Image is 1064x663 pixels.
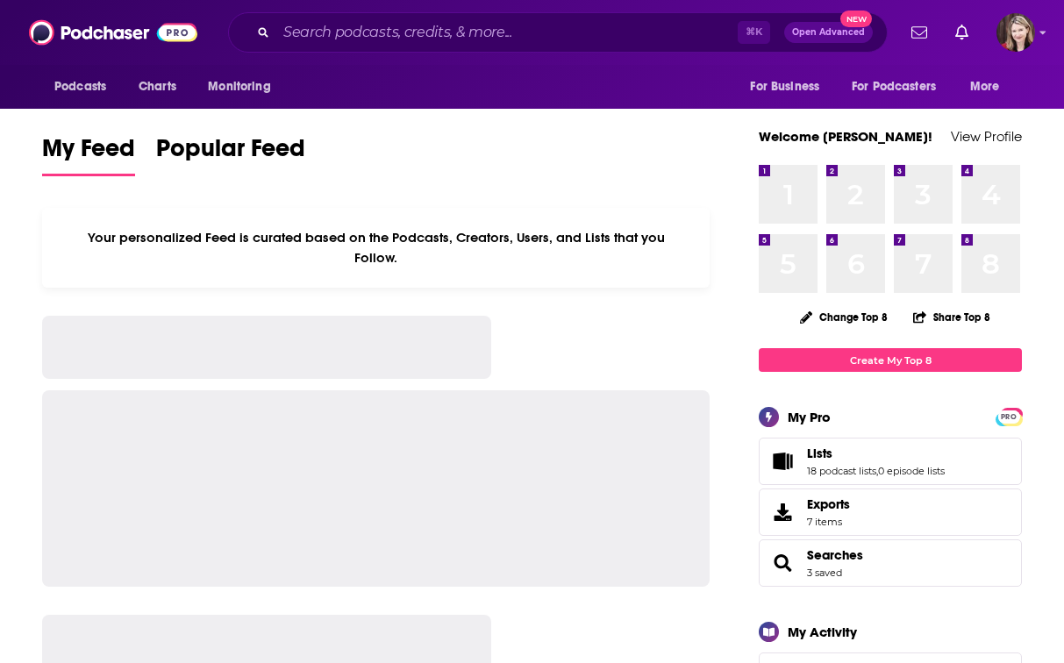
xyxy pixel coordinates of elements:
a: Create My Top 8 [759,348,1022,372]
a: PRO [998,410,1019,423]
div: Search podcasts, credits, & more... [228,12,888,53]
a: Exports [759,488,1022,536]
span: Open Advanced [792,28,865,37]
div: Your personalized Feed is curated based on the Podcasts, Creators, Users, and Lists that you Follow. [42,208,710,288]
img: Podchaser - Follow, Share and Rate Podcasts [29,16,197,49]
a: Show notifications dropdown [904,18,934,47]
a: Show notifications dropdown [948,18,975,47]
span: Charts [139,75,176,99]
span: Logged in as galaxygirl [996,13,1035,52]
a: 0 episode lists [878,465,945,477]
a: Searches [765,551,800,575]
span: Exports [807,496,850,512]
span: Podcasts [54,75,106,99]
span: Lists [759,438,1022,485]
span: For Business [750,75,819,99]
span: Popular Feed [156,133,305,174]
button: open menu [42,70,129,103]
a: My Feed [42,133,135,176]
span: , [876,465,878,477]
span: Searches [759,539,1022,587]
a: Charts [127,70,187,103]
a: Searches [807,547,863,563]
a: Welcome [PERSON_NAME]! [759,128,932,145]
button: Open AdvancedNew [784,22,873,43]
span: 7 items [807,516,850,528]
button: Change Top 8 [789,306,898,328]
a: 18 podcast lists [807,465,876,477]
a: Lists [765,449,800,474]
span: New [840,11,872,27]
img: User Profile [996,13,1035,52]
button: Share Top 8 [912,300,991,334]
button: open menu [738,70,841,103]
a: View Profile [951,128,1022,145]
button: open menu [840,70,961,103]
span: Exports [765,500,800,524]
a: 3 saved [807,567,842,579]
div: My Pro [788,409,831,425]
button: open menu [958,70,1022,103]
button: Show profile menu [996,13,1035,52]
span: ⌘ K [738,21,770,44]
span: More [970,75,1000,99]
a: Popular Feed [156,133,305,176]
span: For Podcasters [852,75,936,99]
span: PRO [998,410,1019,424]
span: Monitoring [208,75,270,99]
span: Lists [807,446,832,461]
div: My Activity [788,624,857,640]
input: Search podcasts, credits, & more... [276,18,738,46]
button: open menu [196,70,293,103]
a: Lists [807,446,945,461]
span: My Feed [42,133,135,174]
